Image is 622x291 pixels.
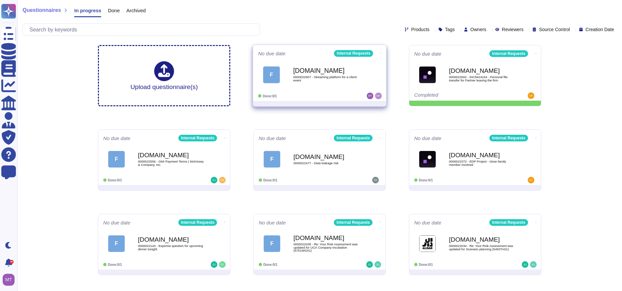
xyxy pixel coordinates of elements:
span: Done: 0/1 [263,178,277,182]
div: F [108,235,125,252]
b: [DOMAIN_NAME] [449,152,515,158]
b: [DOMAIN_NAME] [449,236,515,243]
span: Done: 0/1 [108,263,122,267]
span: No due date [259,136,286,141]
img: user [372,177,379,183]
span: No due date [103,136,130,141]
b: [DOMAIN_NAME] [449,68,515,74]
span: Source Control [539,27,570,32]
b: [DOMAIN_NAME] [293,68,360,74]
span: Archived [126,8,146,13]
div: Completed [414,92,495,99]
div: Internal Requests [334,135,373,141]
img: Logo [419,235,436,252]
span: Done: 0/1 [419,178,433,182]
span: 0000022602 - INC8424164 - Personal file transfer for Partner leaving the firm [449,75,515,82]
div: Internal Requests [334,219,373,226]
span: 0000022143 - Expense question for upcoming dinner tonight [138,244,204,251]
span: Done: 0/1 [263,94,277,98]
span: Tags [445,27,455,32]
button: user [1,272,19,287]
img: user [211,177,217,183]
div: Internal Requests [489,50,528,57]
span: 0000022372 - EDP Project - close family member involved [449,160,515,166]
span: No due date [259,220,286,225]
div: F [264,151,280,168]
img: Logo [419,67,436,83]
span: 0000022034 - Re: Your Risk Assessment was updated for Scenario planning (5450TA01) [449,244,515,251]
div: F [264,235,280,252]
span: 0000022607 - Streaming platform for a client event [293,75,360,82]
div: Internal Requests [178,219,217,226]
span: Done: 0/1 [419,263,433,267]
span: No due date [414,220,441,225]
span: No due date [103,220,130,225]
span: Reviewers [502,27,523,32]
span: Creation Date [586,27,614,32]
span: No due date [414,51,441,56]
div: Internal Requests [489,219,528,226]
img: user [219,261,226,268]
b: [DOMAIN_NAME] [138,152,204,158]
img: user [522,261,528,268]
div: Upload questionnaire(s) [130,61,198,90]
img: Logo [419,151,436,168]
div: F [263,66,280,83]
span: 0000022556 - GMI Payment Terms | McKinsey & Company, Inc. [138,160,204,166]
img: user [366,261,373,268]
div: Internal Requests [489,135,528,141]
div: F [108,151,125,168]
b: [DOMAIN_NAME] [138,236,204,243]
span: No due date [414,136,441,141]
img: user [211,261,217,268]
span: Owners [470,27,486,32]
img: user [530,261,537,268]
img: user [219,177,226,183]
img: user [375,93,382,99]
img: user [375,261,381,268]
span: Products [411,27,429,32]
span: 0000022477 - Data leakage risk [293,162,360,165]
span: 0000022035 - Re: Your Risk Assessment was updated for UCX Company Incubation (5751WG01) [293,243,360,252]
span: In progress [74,8,101,13]
div: 9+ [10,260,14,264]
b: [DOMAIN_NAME] [293,154,360,160]
input: Search by keywords [26,24,260,35]
img: user [528,92,534,99]
div: Internal Requests [178,135,217,141]
div: Internal Requests [334,50,373,57]
span: Done: 0/1 [263,263,277,267]
span: Done: 0/1 [108,178,122,182]
img: user [528,177,534,183]
img: user [3,274,15,286]
b: [DOMAIN_NAME] [293,235,360,241]
span: No due date [258,51,286,56]
img: user [367,93,373,99]
span: Questionnaires [22,8,61,13]
span: Done [108,8,120,13]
